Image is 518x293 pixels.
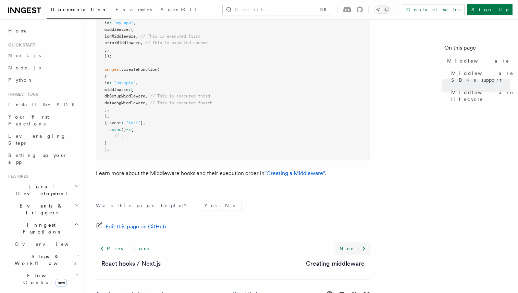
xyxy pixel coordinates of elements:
span: .createFunction [121,67,157,72]
span: Local Development [5,183,75,197]
span: async [109,127,121,132]
span: { [131,127,133,132]
a: Home [5,25,81,37]
a: AgentKit [156,2,201,18]
span: id [104,21,109,25]
span: Steps & Workflows [12,253,76,267]
span: "example" [114,80,136,85]
span: Python [8,77,33,83]
span: [ [131,87,133,92]
span: // This is executed third [150,94,210,98]
span: // This is executed fourth [150,101,212,105]
span: : [128,87,131,92]
span: , [145,94,148,98]
span: Middleware lifecycle [451,89,514,103]
span: Quick start [5,42,35,48]
span: AgentKit [160,7,197,12]
span: id [104,80,109,85]
span: // This is executed first [140,34,200,39]
span: Overview [15,241,85,247]
span: dbSetupMiddleware [104,94,145,98]
a: Leveraging Steps [5,130,81,149]
span: Examples [115,7,152,12]
span: [ [131,27,133,32]
button: Local Development [5,181,81,200]
span: } [104,141,107,145]
span: // ... [114,134,128,138]
a: Examples [111,2,156,18]
kbd: ⌘K [318,6,328,13]
button: Inngest Functions [5,219,81,238]
span: , [140,40,143,45]
span: ); [104,147,109,152]
span: Edit this page on GitHub [106,222,166,231]
span: // This is executed second [145,40,208,45]
span: Inngest tour [5,92,38,97]
a: Middleware lifecycle [448,86,510,105]
span: { event [104,120,121,125]
a: Middleware SDKs support [448,67,510,86]
span: Features [5,174,28,179]
a: Your first Functions [5,111,81,130]
button: No [221,200,242,211]
a: Install the SDK [5,98,81,111]
span: Inngest Functions [5,222,74,235]
span: Middleware SDKs support [451,70,514,83]
span: Next.js [8,53,41,58]
a: Previous [96,242,152,255]
span: Documentation [51,7,107,12]
a: Next.js [5,49,81,62]
span: , [136,80,138,85]
span: Events & Triggers [5,202,75,216]
span: new [56,279,67,287]
span: datadogMiddleware [104,101,145,105]
button: Toggle dark mode [374,5,391,14]
p: Was this page helpful? [96,202,192,209]
a: React hooks / Next.js [101,259,161,268]
span: }); [104,54,112,58]
span: Install the SDK [8,102,79,107]
span: ( [157,67,160,72]
a: Creating middleware [306,259,365,268]
span: : [109,80,112,85]
h4: On this page [444,44,510,55]
span: } [104,114,107,119]
button: Flow Controlnew [12,269,81,289]
span: : [109,21,112,25]
span: Flow Control [12,272,75,286]
span: middleware [104,27,128,32]
a: Setting up your app [5,149,81,168]
a: Overview [12,238,81,250]
a: Documentation [47,2,111,19]
a: "Creating a Middleware" [264,170,325,176]
span: , [107,47,109,52]
span: ] [104,47,107,52]
p: Learn more about the Middleware hooks and their execution order in . [96,169,370,178]
span: "my-app" [114,21,133,25]
a: Edit this page on GitHub [96,222,166,231]
span: , [133,21,136,25]
a: Python [5,74,81,86]
button: Events & Triggers [5,200,81,219]
span: , [136,34,138,39]
span: "test" [126,120,140,125]
span: , [107,107,109,112]
span: Home [8,27,27,34]
span: errorMiddleware [104,40,140,45]
span: : [121,120,124,125]
span: Middleware [447,57,509,64]
span: , [143,120,145,125]
span: inngest [104,67,121,72]
span: => [126,127,131,132]
span: Setting up your app [8,152,67,165]
span: Node.js [8,65,41,70]
span: ] [104,107,107,112]
a: Contact sales [402,4,465,15]
a: Next [335,242,370,255]
a: Sign Up [467,4,513,15]
span: Leveraging Steps [8,133,66,146]
span: , [107,114,109,119]
span: Your first Functions [8,114,49,126]
button: Yes [200,200,221,211]
span: , [145,101,148,105]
